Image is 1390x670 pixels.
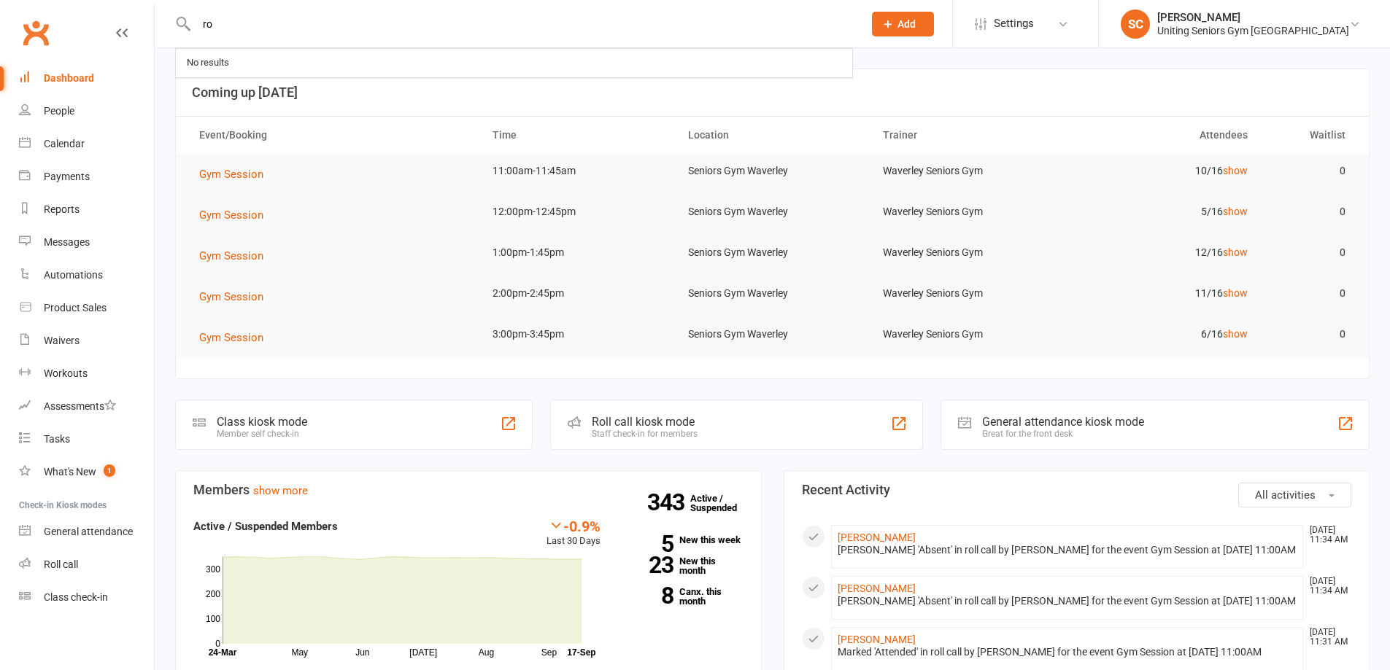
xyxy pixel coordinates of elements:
a: Automations [19,259,154,292]
td: Waverley Seniors Gym [870,317,1065,351]
div: Payments [44,171,90,182]
td: 3:00pm-3:45pm [479,317,675,351]
th: Trainer [870,117,1065,154]
div: Class kiosk mode [217,415,307,429]
div: Messages [44,236,90,248]
span: Add [897,18,916,30]
span: Gym Session [199,290,263,303]
a: Payments [19,160,154,193]
time: [DATE] 11:34 AM [1302,577,1351,596]
div: Staff check-in for members [592,429,698,439]
div: SC [1121,9,1150,39]
a: show [1223,246,1248,258]
button: Gym Session [199,329,274,346]
a: Workouts [19,357,154,390]
div: Workouts [44,367,88,379]
strong: 5 [622,533,673,555]
div: Member self check-in [217,429,307,439]
a: Messages [19,226,154,259]
div: Roll call [44,558,78,570]
th: Waitlist [1261,117,1359,154]
a: show [1223,206,1248,217]
div: General attendance kiosk mode [982,415,1144,429]
div: No results [182,52,233,74]
a: Tasks [19,423,154,456]
span: All activities [1255,488,1316,502]
span: Settings [994,7,1034,40]
button: Gym Session [199,288,274,305]
td: Waverley Seniors Gym [870,276,1065,311]
a: Calendar [19,128,154,160]
a: Clubworx [18,15,54,51]
td: Seniors Gym Waverley [675,317,870,351]
div: Product Sales [44,302,107,313]
span: Gym Session [199,331,263,344]
td: 2:00pm-2:45pm [479,276,675,311]
strong: 23 [622,554,673,576]
a: Waivers [19,324,154,357]
a: Reports [19,193,154,226]
div: [PERSON_NAME] 'Absent' in roll call by [PERSON_NAME] for the event Gym Session at [DATE] 11:00AM [838,595,1297,607]
input: Search... [192,14,853,34]
span: 1 [104,464,115,477]
div: Roll call kiosk mode [592,415,698,429]
strong: Active / Suspended Members [193,520,338,533]
td: 10/16 [1065,154,1261,188]
td: 11:00am-11:45am [479,154,675,188]
div: Reports [44,203,80,215]
a: [PERSON_NAME] [838,531,916,543]
a: show [1223,328,1248,340]
div: What's New [44,466,96,478]
th: Event/Booking [186,117,479,154]
a: [PERSON_NAME] [838,634,916,645]
a: Roll call [19,548,154,581]
button: All activities [1238,483,1351,507]
div: Waivers [44,335,80,346]
a: 8Canx. this month [622,587,744,606]
th: Location [675,117,870,154]
button: Gym Session [199,165,274,183]
td: 5/16 [1065,195,1261,229]
h3: Recent Activity [802,483,1352,497]
a: show more [253,484,308,497]
td: 12:00pm-12:45pm [479,195,675,229]
td: Seniors Gym Waverley [675,276,870,311]
div: General attendance [44,526,133,537]
th: Attendees [1065,117,1261,154]
a: [PERSON_NAME] [838,583,916,594]
a: show [1223,165,1248,176]
td: 0 [1261,235,1359,270]
td: Seniors Gym Waverley [675,154,870,188]
a: 23New this month [622,556,744,575]
td: 0 [1261,195,1359,229]
td: 0 [1261,154,1359,188]
a: 343Active / Suspended [690,483,754,523]
div: Tasks [44,433,70,445]
time: [DATE] 11:34 AM [1302,526,1351,545]
a: People [19,95,154,128]
td: Waverley Seniors Gym [870,154,1065,188]
td: Seniors Gym Waverley [675,195,870,229]
td: 12/16 [1065,235,1261,270]
div: Dashboard [44,72,94,84]
a: Dashboard [19,62,154,95]
a: What's New1 [19,456,154,488]
button: Add [872,12,934,36]
a: show [1223,287,1248,299]
div: Last 30 Days [547,518,601,549]
a: Class kiosk mode [19,581,154,614]
h3: Members [193,483,744,497]
a: 5New this week [622,535,744,545]
div: People [44,105,74,117]
div: Assessments [44,400,116,412]
span: Gym Session [199,209,263,222]
h3: Coming up [DATE] [192,85,1353,100]
strong: 343 [647,491,690,513]
a: Assessments [19,390,154,423]
th: Time [479,117,675,154]
td: 1:00pm-1:45pm [479,235,675,270]
button: Gym Session [199,247,274,265]
div: [PERSON_NAME] [1157,11,1349,24]
td: 11/16 [1065,276,1261,311]
span: Gym Session [199,249,263,262]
